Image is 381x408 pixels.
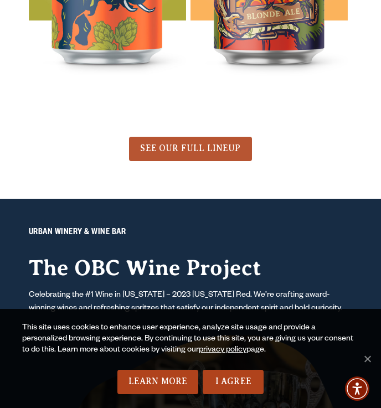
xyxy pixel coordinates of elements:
[199,346,246,355] a: privacy policy
[29,255,353,280] h2: The OBC Wine Project
[117,370,199,394] a: Learn More
[362,353,373,364] span: No
[29,226,353,240] p: URBAN WINERY & WINE BAR
[22,323,359,370] div: This site uses cookies to enhance user experience, analyze site usage and provide a personalized ...
[203,370,264,394] a: I Agree
[129,137,251,161] a: SEE OUR FULL LINEUP
[140,143,240,153] span: SEE OUR FULL LINEUP
[29,289,353,316] p: Celebrating the #1 Wine in [US_STATE] – 2023 [US_STATE] Red. We’re crafting award-winning wines a...
[345,376,369,401] div: Accessibility Menu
